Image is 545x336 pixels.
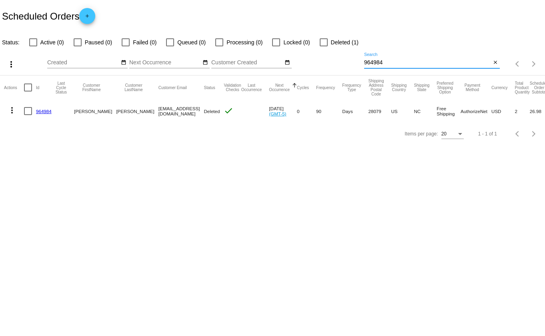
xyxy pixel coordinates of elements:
button: Change sorting for ShippingCountry [391,83,407,92]
input: Search [364,60,491,66]
mat-header-cell: Actions [4,76,24,99]
mat-cell: [EMAIL_ADDRESS][DOMAIN_NAME] [158,99,204,123]
span: Queued (0) [177,38,206,47]
mat-cell: US [391,99,414,123]
span: 20 [441,131,447,137]
span: Deleted [204,109,220,114]
button: Change sorting for Id [36,85,39,90]
span: Deleted (1) [331,38,359,47]
button: Change sorting for CustomerFirstName [74,83,109,92]
mat-icon: check [224,106,233,115]
button: Change sorting for ShippingState [414,83,429,92]
mat-icon: more_vert [7,105,17,115]
mat-cell: 0 [297,99,316,123]
mat-cell: 2 [515,99,530,123]
button: Change sorting for NextOccurrenceUtc [269,83,290,92]
mat-cell: USD [491,99,515,123]
div: 1 - 1 of 1 [478,131,497,137]
input: Next Occurrence [129,60,201,66]
mat-header-cell: Validation Checks [224,76,241,99]
button: Next page [526,56,542,72]
button: Change sorting for PaymentMethod.Type [461,83,484,92]
mat-cell: AuthorizeNet [461,99,491,123]
button: Next page [526,126,542,142]
mat-cell: 90 [316,99,342,123]
mat-icon: date_range [285,60,290,66]
button: Change sorting for ShippingPostcode [369,79,384,96]
a: (GMT-5) [269,111,286,116]
mat-cell: [PERSON_NAME] [116,99,158,123]
button: Change sorting for CustomerEmail [158,85,187,90]
button: Change sorting for PreferredShippingOption [437,81,453,94]
h2: Scheduled Orders [2,8,95,24]
button: Change sorting for CustomerLastName [116,83,151,92]
mat-icon: add [82,13,92,23]
button: Change sorting for LastProcessingCycleId [56,81,67,94]
div: Items per page: [405,131,438,137]
span: Failed (0) [133,38,156,47]
mat-icon: more_vert [6,60,16,69]
mat-icon: date_range [121,60,126,66]
button: Change sorting for Cycles [297,85,309,90]
span: Active (0) [40,38,64,47]
button: Change sorting for FrequencyType [342,83,361,92]
mat-select: Items per page: [441,131,464,137]
mat-cell: [DATE] [269,99,297,123]
button: Change sorting for LastOccurrenceUtc [241,83,262,92]
button: Clear [491,59,500,67]
mat-icon: close [493,60,498,66]
button: Change sorting for CurrencyIso [491,85,508,90]
button: Previous page [510,126,526,142]
button: Change sorting for Status [204,85,215,90]
span: Locked (0) [283,38,310,47]
a: 964984 [36,109,52,114]
mat-cell: Free Shipping [437,99,461,123]
mat-cell: NC [414,99,437,123]
mat-header-cell: Total Product Quantity [515,76,530,99]
span: Processing (0) [226,38,262,47]
span: Paused (0) [85,38,112,47]
mat-cell: [PERSON_NAME] [74,99,116,123]
mat-icon: date_range [202,60,208,66]
input: Created [47,60,119,66]
mat-cell: Days [342,99,368,123]
button: Previous page [510,56,526,72]
span: Status: [2,39,20,46]
button: Change sorting for Frequency [316,85,335,90]
input: Customer Created [211,60,283,66]
mat-cell: 28079 [369,99,391,123]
